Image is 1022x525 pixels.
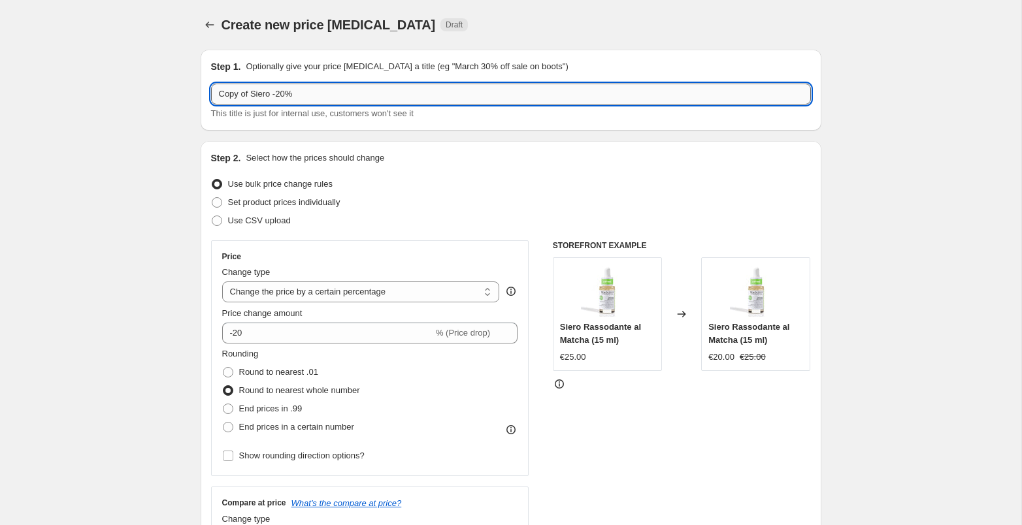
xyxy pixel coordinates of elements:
input: 30% off holiday sale [211,84,811,104]
span: Price change amount [222,308,303,318]
div: €20.00 [708,351,734,364]
h3: Price [222,251,241,262]
img: Matcha-Infusion_80x.jpg [730,264,782,317]
strike: €25.00 [740,351,766,364]
span: Draft [446,20,463,30]
span: Create new price [MEDICAL_DATA] [222,18,436,32]
span: Change type [222,267,271,277]
span: Change type [222,514,271,524]
span: Show rounding direction options? [239,451,365,460]
span: Siero Rassodante al Matcha (15 ml) [708,322,789,345]
span: Use CSV upload [228,215,291,225]
p: Optionally give your price [MEDICAL_DATA] a title (eg "March 30% off sale on boots") [246,60,568,73]
span: This title is just for internal use, customers won't see it [211,108,414,118]
span: End prices in a certain number [239,422,354,432]
span: Rounding [222,349,259,358]
h2: Step 2. [211,151,241,165]
p: Select how the prices should change [246,151,384,165]
span: Round to nearest whole number [239,385,360,395]
span: Siero Rassodante al Matcha (15 ml) [560,322,641,345]
input: -15 [222,323,433,343]
span: Round to nearest .01 [239,367,318,377]
button: Price change jobs [201,16,219,34]
span: End prices in .99 [239,404,303,413]
span: % (Price drop) [436,328,490,338]
h2: Step 1. [211,60,241,73]
div: help [504,285,518,298]
button: What's the compare at price? [291,498,402,508]
h6: STOREFRONT EXAMPLE [553,240,811,251]
span: Use bulk price change rules [228,179,333,189]
img: Matcha-Infusion_80x.jpg [581,264,633,317]
div: €25.00 [560,351,586,364]
span: Set product prices individually [228,197,340,207]
h3: Compare at price [222,498,286,508]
